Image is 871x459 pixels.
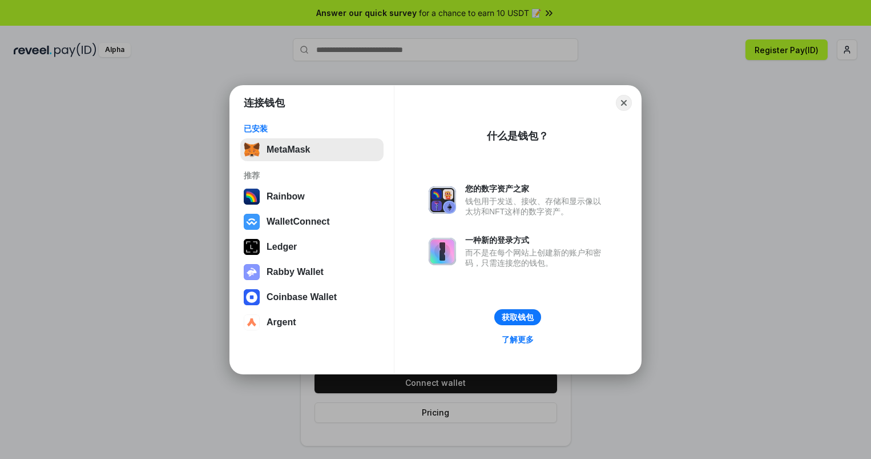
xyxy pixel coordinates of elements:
img: svg+xml,%3Csvg%20width%3D%22120%22%20height%3D%22120%22%20viewBox%3D%220%200%20120%20120%22%20fil... [244,189,260,205]
div: 已安装 [244,123,380,134]
div: Rainbow [267,191,305,202]
button: 获取钱包 [494,309,541,325]
div: MetaMask [267,145,310,155]
img: svg+xml,%3Csvg%20width%3D%2228%22%20height%3D%2228%22%20viewBox%3D%220%200%2028%2028%22%20fill%3D... [244,314,260,330]
a: 了解更多 [495,332,541,347]
button: WalletConnect [240,210,384,233]
div: 了解更多 [502,334,534,345]
img: svg+xml,%3Csvg%20xmlns%3D%22http%3A%2F%2Fwww.w3.org%2F2000%2Fsvg%22%20fill%3D%22none%22%20viewBox... [244,264,260,280]
img: svg+xml,%3Csvg%20xmlns%3D%22http%3A%2F%2Fwww.w3.org%2F2000%2Fsvg%22%20fill%3D%22none%22%20viewBox... [429,238,456,265]
div: 一种新的登录方式 [465,235,607,245]
img: svg+xml,%3Csvg%20fill%3D%22none%22%20height%3D%2233%22%20viewBox%3D%220%200%2035%2033%22%20width%... [244,142,260,158]
div: Coinbase Wallet [267,292,337,302]
button: Rabby Wallet [240,261,384,284]
div: 获取钱包 [502,312,534,322]
img: svg+xml,%3Csvg%20width%3D%2228%22%20height%3D%2228%22%20viewBox%3D%220%200%2028%2028%22%20fill%3D... [244,214,260,230]
img: svg+xml,%3Csvg%20width%3D%2228%22%20height%3D%2228%22%20viewBox%3D%220%200%2028%2028%22%20fill%3D... [244,289,260,305]
button: Close [616,95,632,111]
button: Argent [240,311,384,334]
div: Rabby Wallet [267,267,324,277]
div: 而不是在每个网站上创建新的账户和密码，只需连接您的钱包。 [465,248,607,268]
h1: 连接钱包 [244,96,285,110]
div: 钱包用于发送、接收、存储和显示像以太坊和NFT这样的数字资产。 [465,196,607,217]
div: Argent [267,317,296,328]
div: 推荐 [244,170,380,181]
div: WalletConnect [267,217,330,227]
button: MetaMask [240,138,384,161]
button: Rainbow [240,185,384,208]
img: svg+xml,%3Csvg%20xmlns%3D%22http%3A%2F%2Fwww.w3.org%2F2000%2Fsvg%22%20width%3D%2228%22%20height%3... [244,239,260,255]
img: svg+xml,%3Csvg%20xmlns%3D%22http%3A%2F%2Fwww.w3.org%2F2000%2Fsvg%22%20fill%3D%22none%22%20viewBox... [429,186,456,214]
button: Coinbase Wallet [240,286,384,309]
div: 什么是钱包？ [487,129,549,143]
div: 您的数字资产之家 [465,183,607,194]
div: Ledger [267,242,297,252]
button: Ledger [240,236,384,258]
